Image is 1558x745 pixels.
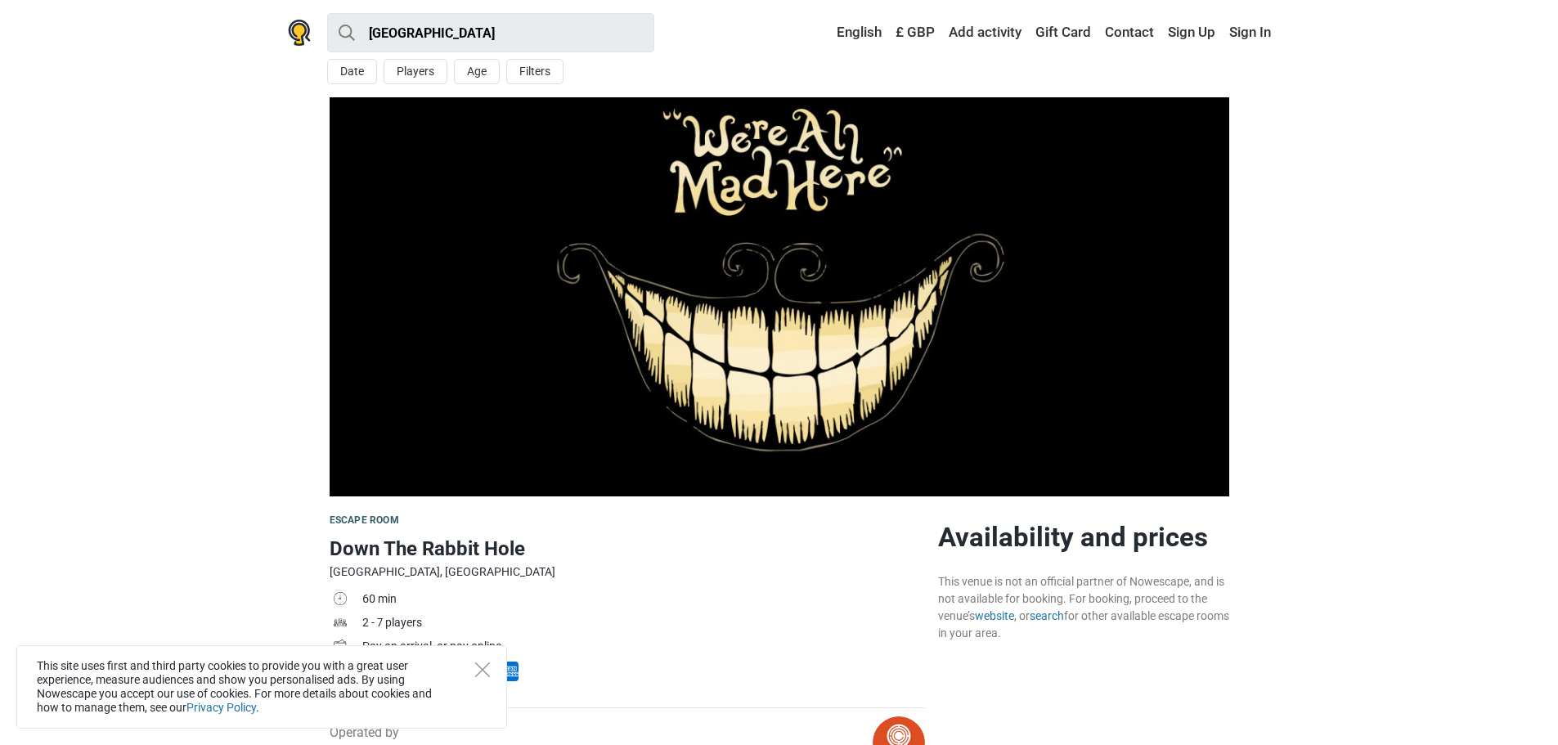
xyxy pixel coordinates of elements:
td: 2 - 7 players [362,613,925,636]
a: Gift Card [1031,18,1095,47]
a: English [821,18,886,47]
img: Nowescape logo [288,20,311,46]
button: Players [384,59,447,84]
div: Pay on arrival, or pay online [362,638,925,655]
button: Close [475,662,490,677]
a: Sign Up [1164,18,1219,47]
span: Escape room [330,514,399,526]
a: website [975,609,1014,622]
img: English [825,27,837,38]
button: Filters [506,59,563,84]
a: search [1030,609,1064,622]
h2: Availability and prices [938,521,1229,554]
div: This site uses first and third party cookies to provide you with a great user experience, measure... [16,645,507,729]
div: [GEOGRAPHIC_DATA], [GEOGRAPHIC_DATA] [330,563,925,581]
td: 60 min [362,589,925,613]
h1: Down The Rabbit Hole [330,534,925,563]
a: Add activity [945,18,1026,47]
input: try “London” [327,13,654,52]
button: Date [327,59,377,84]
div: This venue is not an official partner of Nowescape, and is not available for booking. For booking... [938,573,1229,642]
a: £ GBP [891,18,939,47]
button: Age [454,59,500,84]
a: Privacy Policy [186,701,256,714]
a: Contact [1101,18,1158,47]
img: Down The Rabbit Hole photo 1 [330,97,1229,496]
a: Sign In [1225,18,1271,47]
